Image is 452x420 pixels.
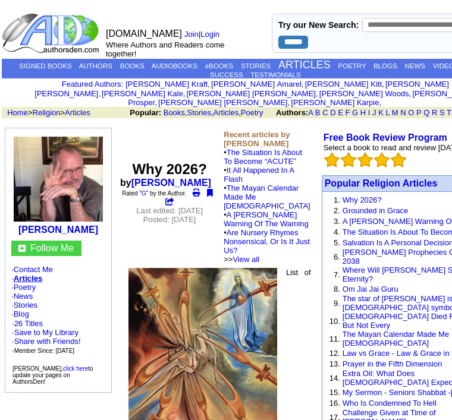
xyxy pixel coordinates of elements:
font: · · · · · · [11,265,105,355]
font: Rated " " by the Author. [122,190,186,197]
a: POETRY [338,62,366,70]
font: • [224,166,310,264]
a: The Mayan Calendar Made Me [DEMOGRAPHIC_DATA] [224,184,310,210]
img: bigemptystars.png [341,152,356,168]
img: bigemptystars.png [374,152,390,168]
font: i [157,100,158,106]
a: A [PERSON_NAME] Warning Of The Warning [224,210,309,228]
a: Religion [33,108,61,117]
a: O [408,108,414,117]
font: 4. [334,228,340,236]
a: Home [7,108,28,117]
a: TESTIMONIALS [250,71,300,78]
a: B [315,108,321,117]
a: S [440,108,445,117]
font: 9. [334,299,340,308]
font: | [184,30,224,39]
font: 10. [329,317,340,326]
font: i [318,91,319,97]
a: Save to My Library [14,328,79,337]
a: [PERSON_NAME] [18,225,98,235]
a: F [345,108,350,117]
a: The Mayan Calendar Made Me [DEMOGRAPHIC_DATA] [343,330,449,348]
a: R [432,108,437,117]
font: 2. [334,206,340,215]
a: G [142,190,146,197]
a: Stories [187,108,211,117]
font: • [224,210,310,264]
a: K [378,108,384,117]
img: bigemptystars.png [324,152,340,168]
font: 11. [329,334,340,343]
font: i [101,91,102,97]
a: C [322,108,328,117]
a: [PERSON_NAME] [PERSON_NAME] [187,89,316,98]
font: Where Authors and Readers come together! [106,40,224,58]
a: A [308,108,313,117]
font: 8. [334,285,340,293]
a: Poetry [14,283,36,292]
a: Articles [14,274,43,283]
font: i [381,100,382,106]
a: E [338,108,343,117]
a: It All Happened In A Flash [224,166,294,184]
font: Member Since: [DATE] [14,348,75,354]
a: ARTICLES [278,59,331,71]
a: L [385,108,390,117]
font: [PERSON_NAME], to update your pages on AuthorsDen! [12,365,93,385]
a: [PERSON_NAME] Kraft [125,80,208,89]
font: i [185,91,186,97]
img: bigemptystars.png [357,152,373,168]
a: M [392,108,398,117]
a: [PERSON_NAME] [PERSON_NAME] [34,80,449,98]
a: Free Book Review Program [324,132,447,143]
font: 13. [329,359,340,368]
a: SIGNED BOOKS [19,62,71,70]
a: 26 Titles [14,319,43,328]
b: by [120,178,219,188]
a: J [372,108,376,117]
b: Recent articles by [PERSON_NAME] [224,130,290,148]
b: Popular: [130,108,161,117]
a: [PERSON_NAME] Amarel [211,80,302,89]
font: Popular Religion Articles [325,178,438,188]
font: 3. [334,217,340,226]
font: 15. [329,388,340,397]
a: Grounded in Grace [343,206,409,215]
label: Try our New Search: [278,20,359,30]
font: 6. [334,252,340,261]
img: logo_ad.gif [2,12,102,54]
img: bigemptystars.png [391,152,406,168]
font: i [290,100,291,106]
a: Q [423,108,429,117]
a: Blog [14,310,29,318]
a: [PERSON_NAME] Karpie [291,98,379,107]
a: AUTHORS [79,62,112,70]
font: i [384,81,385,88]
a: STORIES [241,62,271,70]
a: [PERSON_NAME] Woods [319,89,409,98]
font: 5. [334,238,340,247]
font: • [224,148,310,264]
a: View all [233,255,259,264]
a: N [400,108,406,117]
a: Follow Me [30,243,74,253]
img: gc.jpg [18,245,26,252]
a: P [416,108,421,117]
font: · · · [12,328,81,355]
font: 14. [329,374,340,383]
a: H [360,108,366,117]
a: [PERSON_NAME] [131,178,211,188]
a: Articles [65,108,90,117]
a: Are Nursery Rhymes Nonsensical, Or Is It Just Us? [224,228,310,255]
a: BOOKS [120,62,145,70]
a: Stories [14,301,37,310]
a: Books [164,108,185,117]
font: : [62,80,123,89]
a: The Situation Is About To Become “ACUTE” [224,148,302,166]
a: Why 2026? [343,195,382,204]
font: Last edited: [DATE] Posted: [DATE] [136,206,203,224]
a: Poetry [241,108,263,117]
a: BLOGS [373,62,397,70]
